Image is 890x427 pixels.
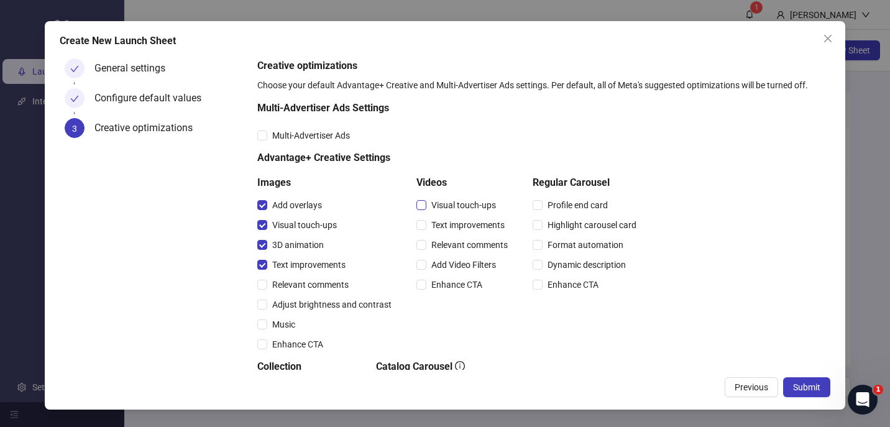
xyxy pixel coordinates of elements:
[257,58,826,73] h5: Creative optimizations
[267,337,328,351] span: Enhance CTA
[267,218,342,232] span: Visual touch-ups
[70,94,79,103] span: check
[267,318,300,331] span: Music
[426,258,501,272] span: Add Video Filters
[70,65,79,73] span: check
[533,175,641,190] h5: Regular Carousel
[267,129,355,142] span: Multi-Advertiser Ads
[94,118,203,138] div: Creative optimizations
[60,34,831,48] div: Create New Launch Sheet
[94,88,211,108] div: Configure default values
[257,78,826,92] div: Choose your default Advantage+ Creative and Multi-Advertiser Ads settings. Per default, all of Me...
[426,218,510,232] span: Text improvements
[735,382,768,392] span: Previous
[543,278,603,292] span: Enhance CTA
[426,278,487,292] span: Enhance CTA
[848,385,878,415] iframe: Intercom live chat
[267,198,327,212] span: Add overlays
[267,238,329,252] span: 3D animation
[783,377,830,397] button: Submit
[94,58,175,78] div: General settings
[267,298,397,311] span: Adjust brightness and contrast
[543,238,628,252] span: Format automation
[267,258,351,272] span: Text improvements
[426,198,501,212] span: Visual touch-ups
[543,218,641,232] span: Highlight carousel card
[426,238,513,252] span: Relevant comments
[257,175,397,190] h5: Images
[543,258,631,272] span: Dynamic description
[257,101,641,116] h5: Multi-Advertiser Ads Settings
[416,175,513,190] h5: Videos
[725,377,778,397] button: Previous
[455,361,465,371] span: info-circle
[257,359,356,374] h5: Collection
[823,34,833,44] span: close
[376,359,522,374] h5: Catalog Carousel
[72,124,77,134] span: 3
[257,150,641,165] h5: Advantage+ Creative Settings
[267,278,354,292] span: Relevant comments
[873,385,883,395] span: 1
[818,29,838,48] button: Close
[543,198,613,212] span: Profile end card
[793,382,820,392] span: Submit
